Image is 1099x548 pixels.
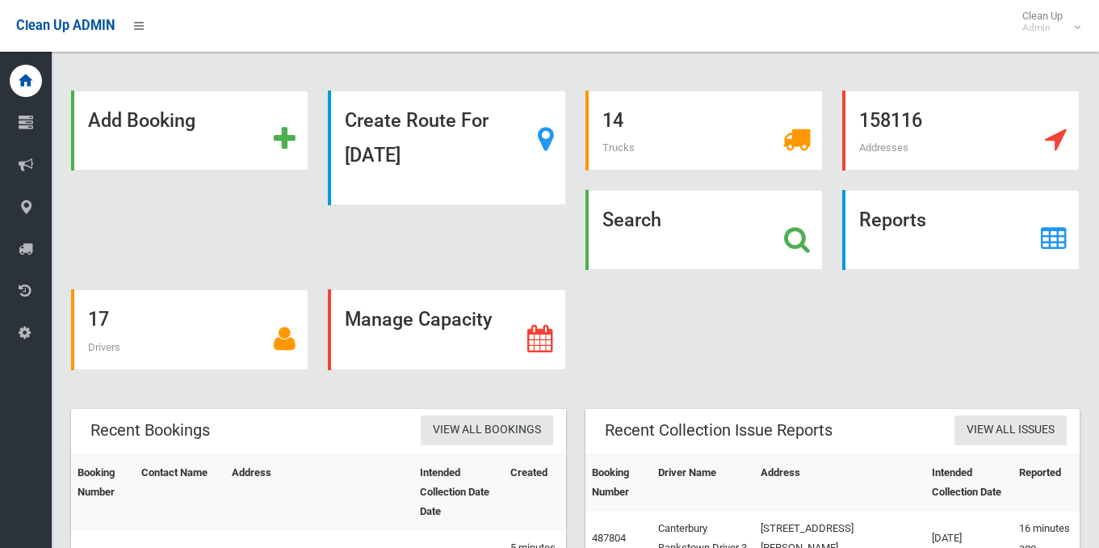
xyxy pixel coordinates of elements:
[954,415,1067,445] a: View All Issues
[1013,454,1080,510] th: Reported
[602,141,635,154] span: Trucks
[842,91,1080,171] a: 158116 Addresses
[225,454,413,529] th: Address
[602,209,661,231] strong: Search
[71,415,229,446] header: Recent Bookings
[328,289,565,369] a: Manage Capacity
[585,415,852,446] header: Recent Collection Issue Reports
[1014,10,1079,34] span: Clean Up
[88,341,120,353] span: Drivers
[135,454,225,529] th: Contact Name
[345,308,492,331] strong: Manage Capacity
[585,91,823,171] a: 14 Trucks
[421,415,553,445] a: View All Bookings
[859,109,922,132] strong: 158116
[585,454,652,510] th: Booking Number
[71,289,308,369] a: 17 Drivers
[71,454,135,529] th: Booking Number
[925,454,1013,510] th: Intended Collection Date
[859,209,926,231] strong: Reports
[413,454,504,529] th: Intended Collection Date Date
[1022,22,1063,34] small: Admin
[592,532,626,544] a: 487804
[16,18,115,33] span: Clean Up ADMIN
[754,454,925,510] th: Address
[504,454,565,529] th: Created
[859,141,908,154] span: Addresses
[328,91,565,205] a: Create Route For [DATE]
[602,109,623,132] strong: 14
[345,109,489,167] strong: Create Route For [DATE]
[71,91,308,171] a: Add Booking
[88,308,109,331] strong: 17
[652,454,754,510] th: Driver Name
[88,109,195,132] strong: Add Booking
[585,190,823,270] a: Search
[842,190,1080,270] a: Reports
